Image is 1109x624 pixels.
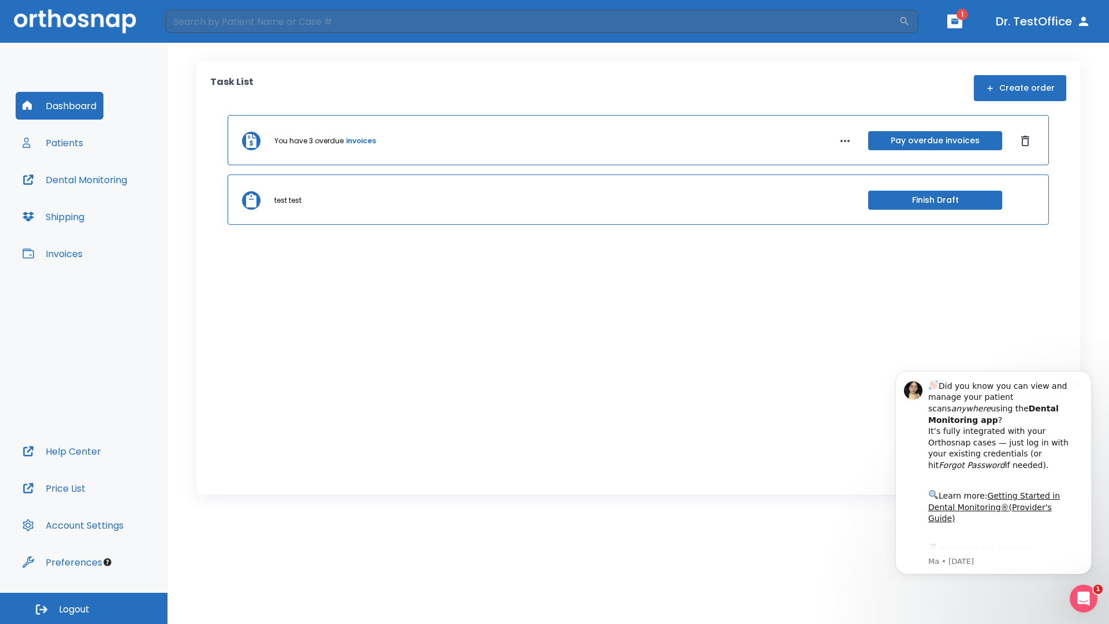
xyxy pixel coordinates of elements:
[868,191,1002,210] button: Finish Draft
[957,9,968,20] span: 1
[274,195,302,206] p: test test
[16,437,108,465] button: Help Center
[1070,585,1097,612] iframe: Intercom live chat
[50,184,153,205] a: App Store
[346,136,376,146] a: invoices
[16,511,131,539] button: Account Settings
[210,75,254,101] p: Task List
[16,166,134,194] button: Dental Monitoring
[16,474,92,502] button: Price List
[16,240,90,268] button: Invoices
[16,92,103,120] button: Dashboard
[878,361,1109,581] iframe: Intercom notifications message
[16,203,91,231] button: Shipping
[974,75,1066,101] button: Create order
[102,557,113,567] div: Tooltip anchor
[274,136,344,146] p: You have 3 overdue
[1093,585,1103,594] span: 1
[50,181,196,240] div: Download the app: | ​ Let us know if you need help getting started!
[868,131,1002,150] button: Pay overdue invoices
[196,18,205,27] button: Dismiss notification
[59,603,90,616] span: Logout
[991,11,1095,32] button: Dr. TestOffice
[16,129,90,157] button: Patients
[16,548,109,576] button: Preferences
[1016,132,1034,150] button: Dismiss
[165,10,899,33] input: Search by Patient Name or Case #
[14,9,136,33] img: Orthosnap
[50,196,196,206] p: Message from Ma, sent 5w ago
